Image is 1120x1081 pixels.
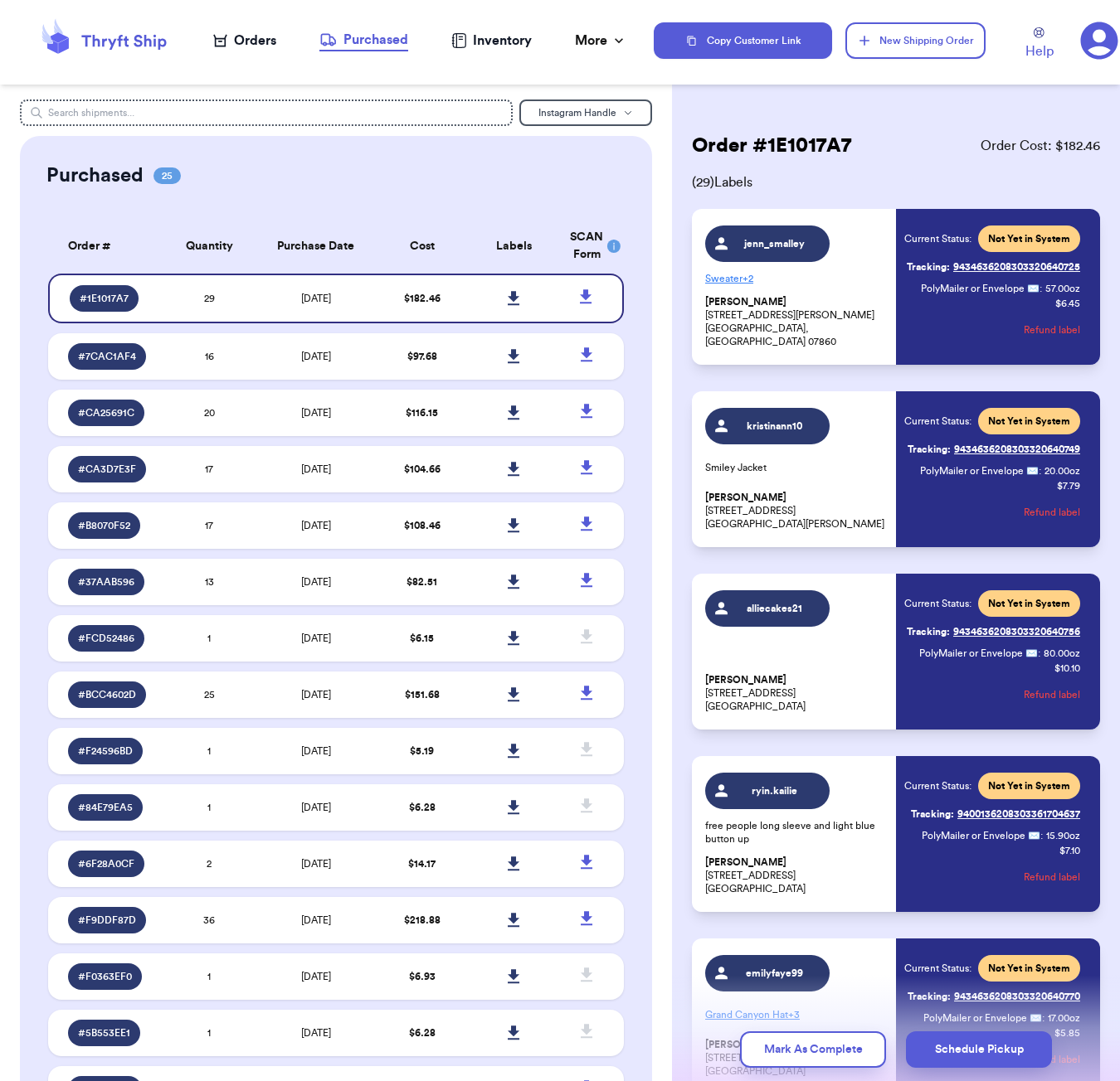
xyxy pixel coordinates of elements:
span: # F9DDF87D [78,914,136,927]
span: [DATE] [301,577,331,587]
p: free people long sleeve and light blue button up [705,819,886,846]
span: Tracking: [908,990,951,1003]
span: PolyMailer or Envelope ✉️ [919,648,1038,658]
span: Current Status: [904,962,971,975]
span: Current Status: [904,232,971,245]
a: Tracking:9434636208303320640749 [908,436,1080,463]
a: Inventory [451,31,532,51]
button: Refund label [1024,312,1080,348]
span: Not Yet in System [988,597,1070,610]
span: [DATE] [301,915,331,925]
span: Instagram Handle [538,108,616,118]
span: Current Status: [904,414,971,428]
span: kristinann10 [736,419,815,433]
span: [DATE] [301,690,331,700]
span: Current Status: [904,597,971,610]
span: 15.90 oz [1046,829,1080,842]
button: Schedule Pickup [906,1031,1052,1068]
span: Not Yet in System [988,962,1070,975]
span: 29 [204,293,215,303]
span: $ 104.66 [404,464,441,474]
span: Tracking: [907,260,950,274]
span: + 2 [743,274,753,284]
a: Tracking:9434636208303320640725 [907,254,1080,280]
p: [STREET_ADDRESS] [GEOGRAPHIC_DATA] [705,673,886,713]
span: Help [1025,41,1054,61]
span: $ 218.88 [404,915,441,925]
span: 20 [204,408,215,418]
span: 36 [203,915,215,925]
span: [PERSON_NAME] [705,296,786,308]
a: Tracking:9400136208303361704637 [911,801,1080,827]
input: Search shipments... [20,99,512,126]
span: $ 6.28 [409,802,436,812]
div: SCAN Form [570,229,603,264]
button: Instagram Handle [519,99,652,126]
span: [DATE] [301,972,331,982]
p: $ 10.10 [1054,662,1080,675]
p: [STREET_ADDRESS][PERSON_NAME] [GEOGRAPHIC_DATA], [GEOGRAPHIC_DATA] 07860 [705,295,886,348]
span: Current Status: [904,779,971,793]
span: # 7CAC1AF4 [78,350,136,363]
span: 80.00 oz [1044,647,1080,660]
button: Mark As Complete [740,1031,886,1068]
span: [DATE] [301,746,331,756]
span: Tracking: [908,443,951,456]
span: $ 6.15 [410,633,434,643]
span: + 3 [788,1010,800,1020]
span: 1 [207,746,211,756]
span: $ 6.28 [409,1028,436,1038]
span: $ 182.46 [404,293,441,303]
span: [DATE] [301,293,331,303]
th: Labels [468,219,560,274]
span: Order Cost: $ 182.46 [981,136,1100,156]
span: : [1042,1011,1045,1025]
button: Refund label [1024,494,1080,531]
span: $ 108.46 [404,521,441,531]
span: PolyMailer or Envelope ✉️ [921,284,1040,293]
span: : [1039,464,1041,477]
span: [DATE] [301,408,331,418]
span: # FCD52486 [78,632,134,645]
span: [PERSON_NAME] [705,492,786,504]
span: [DATE] [301,521,331,531]
span: 20.00 oz [1045,464,1080,477]
span: # 5B553EE1 [78,1026,130,1040]
h2: Purchased [46,162,144,189]
p: Smiley Jacket [705,461,886,474]
p: $ 7.79 [1057,479,1080,492]
span: [PERSON_NAME] [705,856,786,869]
span: $ 116.15 [406,408,438,418]
span: PolyMailer or Envelope ✉️ [920,466,1039,476]
span: Tracking: [911,807,954,821]
span: # 84E79EA5 [78,801,133,814]
span: : [1038,647,1040,660]
div: More [575,31,627,51]
span: 13 [205,577,214,587]
span: 2 [207,859,212,869]
a: Orders [213,31,276,51]
a: Help [1025,27,1054,61]
span: # BCC4602D [78,688,136,701]
span: 16 [205,351,214,361]
span: Tracking: [907,625,950,638]
span: 1 [207,802,211,812]
button: Copy Customer Link [654,22,833,59]
span: [PERSON_NAME] [705,674,786,686]
th: Cost [377,219,469,274]
span: # CA25691C [78,406,134,419]
span: alliecakes21 [736,602,815,615]
span: # 6F28A0CF [78,857,134,870]
span: # F24596BD [78,744,133,758]
p: $ 7.10 [1059,844,1080,857]
span: 17 [205,464,213,474]
span: # 37AAB596 [78,575,134,589]
button: New Shipping Order [845,22,985,59]
p: $ 6.45 [1055,297,1080,310]
button: Refund label [1024,859,1080,895]
span: jenn_smalley [736,237,815,250]
span: $ 82.51 [407,577,437,587]
span: [DATE] [301,1028,331,1038]
span: Not Yet in System [988,232,1070,245]
span: : [1040,829,1043,842]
